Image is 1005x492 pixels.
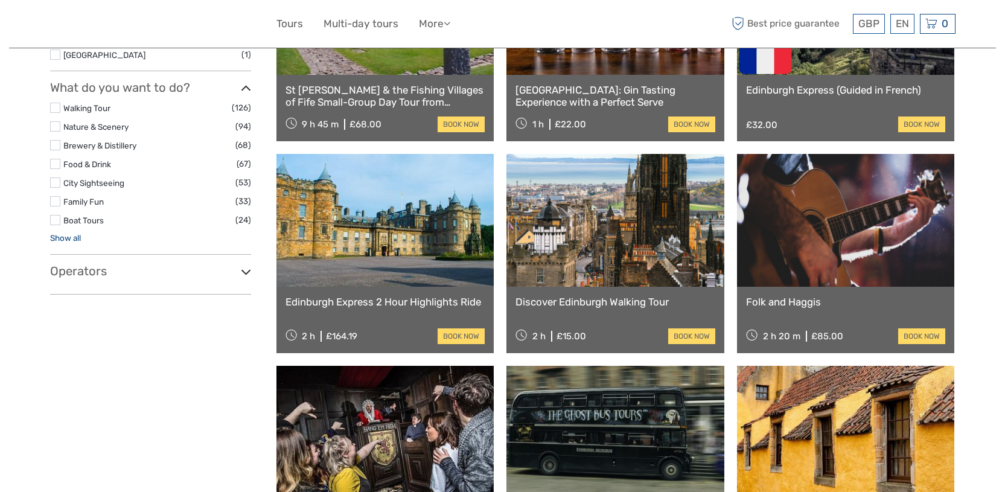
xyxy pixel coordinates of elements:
span: GBP [858,18,879,30]
a: book now [438,328,485,344]
span: (33) [235,194,251,208]
a: book now [438,117,485,132]
span: 9 h 45 m [302,119,339,130]
span: 0 [940,18,950,30]
a: Tours [276,15,303,33]
a: [GEOGRAPHIC_DATA] [63,50,145,60]
a: Multi-day tours [324,15,398,33]
a: Food & Drink [63,159,111,169]
a: Boat Tours [63,216,104,225]
span: (94) [235,120,251,133]
span: 2 h 20 m [763,331,800,342]
a: Nature & Scenery [63,122,129,132]
div: £68.00 [349,119,381,130]
div: £22.00 [555,119,586,130]
div: £164.19 [326,331,357,342]
div: £15.00 [557,331,586,342]
span: (53) [235,176,251,190]
a: book now [668,328,715,344]
div: £85.00 [811,331,843,342]
span: (67) [237,157,251,171]
h3: What do you want to do? [50,80,251,95]
a: [GEOGRAPHIC_DATA]: Gin Tasting Experience with a Perfect Serve [515,84,715,109]
a: book now [898,117,945,132]
a: City Sightseeing [63,178,124,188]
a: Show all [50,233,81,243]
div: EN [890,14,914,34]
span: (1) [241,48,251,62]
a: Walking Tour [63,103,110,113]
span: 2 h [532,331,546,342]
span: (68) [235,138,251,152]
h3: Operators [50,264,251,278]
img: 2804-1f5e17ec-1f21-4f96-a74c-aa3779b4900a_logo_small.jpg [50,10,121,38]
a: Discover Edinburgh Walking Tour [515,296,715,308]
a: St [PERSON_NAME] & the Fishing Villages of Fife Small-Group Day Tour from [GEOGRAPHIC_DATA] [286,84,485,109]
a: Brewery & Distillery [63,141,136,150]
a: More [419,15,450,33]
span: (126) [232,101,251,115]
span: (24) [235,213,251,227]
a: Edinburgh Express 2 Hour Highlights Ride [286,296,485,308]
a: Edinburgh Express (Guided in French) [746,84,946,96]
span: 2 h [302,331,315,342]
span: Best price guarantee [729,14,850,34]
span: 1 h [532,119,544,130]
a: Folk and Haggis [746,296,946,308]
a: book now [898,328,945,344]
div: £32.00 [746,120,777,130]
a: book now [668,117,715,132]
a: Family Fun [63,197,104,206]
